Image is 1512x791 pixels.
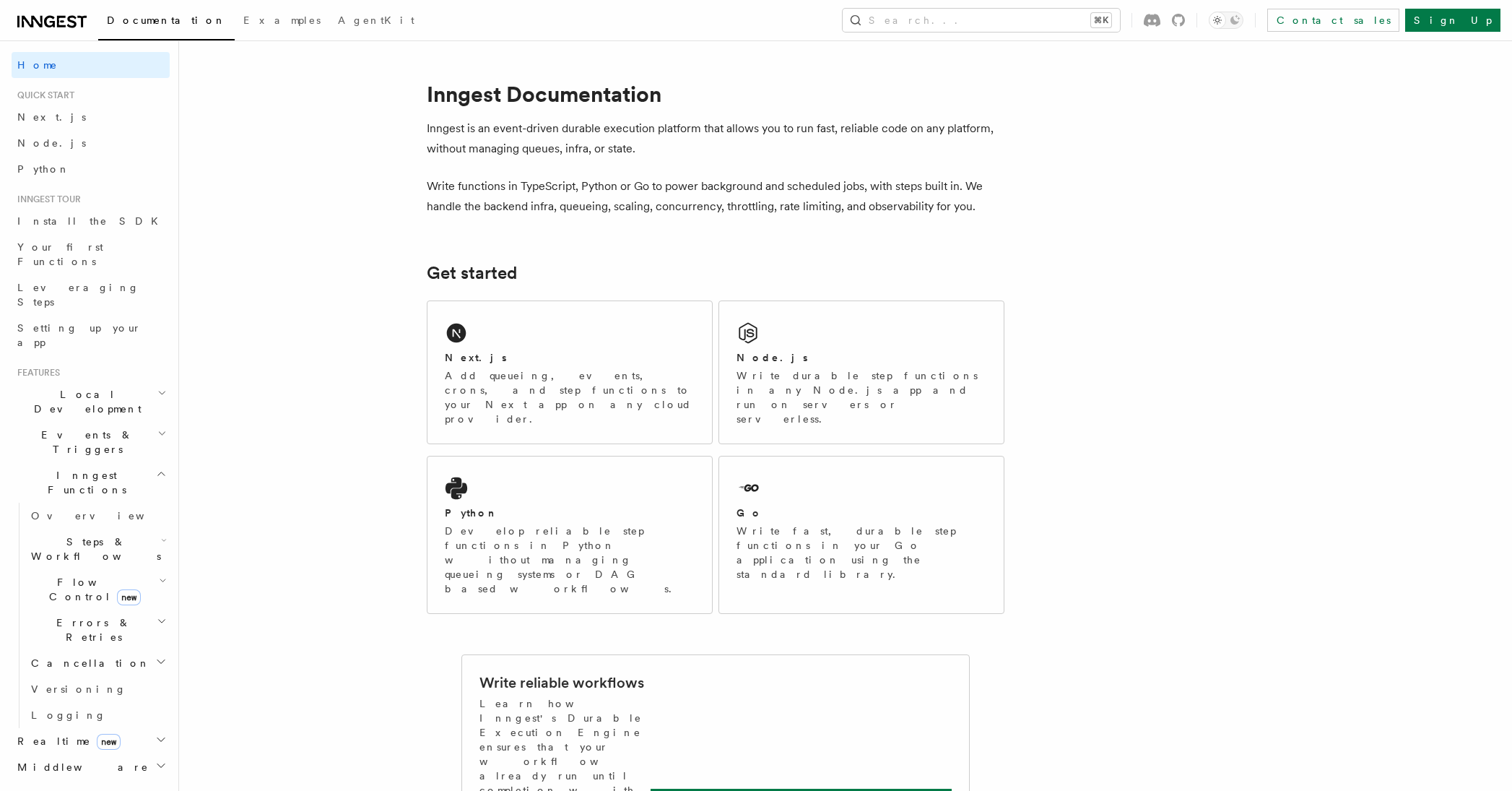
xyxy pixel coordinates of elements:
h1: Inngest Documentation [427,81,1004,107]
span: Python [17,163,70,175]
button: Errors & Retries [25,610,170,650]
span: Examples [243,14,321,26]
button: Steps & Workflows [25,529,170,569]
button: Inngest Functions [12,462,170,503]
button: Realtimenew [12,728,170,754]
a: Node.js [12,130,170,156]
a: Overview [25,503,170,529]
span: Inngest Functions [12,468,156,497]
p: Write durable step functions in any Node.js app and run on servers or serverless. [737,368,986,426]
span: Quick start [12,90,74,101]
span: Middleware [12,760,149,774]
a: Get started [427,263,517,283]
span: Setting up your app [17,322,142,348]
span: Flow Control [25,575,159,604]
span: Versioning [31,683,126,695]
a: Logging [25,702,170,728]
a: Contact sales [1267,9,1399,32]
a: Next.js [12,104,170,130]
h2: Next.js [445,350,507,365]
a: PythonDevelop reliable step functions in Python without managing queueing systems or DAG based wo... [427,456,713,614]
a: Versioning [25,676,170,702]
button: Search...⌘K [843,9,1120,32]
a: Install the SDK [12,208,170,234]
button: Cancellation [25,650,170,676]
span: Cancellation [25,656,150,670]
button: Toggle dark mode [1209,12,1243,29]
a: Examples [235,4,329,39]
h2: Python [445,506,498,520]
p: Add queueing, events, crons, and step functions to your Next app on any cloud provider. [445,368,695,426]
span: Home [17,58,58,72]
a: GoWrite fast, durable step functions in your Go application using the standard library. [718,456,1004,614]
button: Middleware [12,754,170,780]
p: Inngest is an event-driven durable execution platform that allows you to run fast, reliable code ... [427,118,1004,159]
button: Events & Triggers [12,422,170,462]
a: Next.jsAdd queueing, events, crons, and step functions to your Next app on any cloud provider. [427,301,713,444]
a: Your first Functions [12,234,170,275]
a: Documentation [98,4,235,40]
span: Overview [31,510,180,522]
a: Python [12,156,170,182]
a: Node.jsWrite durable step functions in any Node.js app and run on servers or serverless. [718,301,1004,444]
span: Errors & Retries [25,615,157,644]
button: Flow Controlnew [25,569,170,610]
div: Inngest Functions [12,503,170,728]
kbd: ⌘K [1091,13,1111,27]
h2: Go [737,506,762,520]
h2: Write reliable workflows [479,673,644,693]
a: Setting up your app [12,315,170,355]
span: Events & Triggers [12,428,157,457]
p: Write fast, durable step functions in your Go application using the standard library. [737,524,986,582]
a: Home [12,52,170,78]
p: Develop reliable step functions in Python without managing queueing systems or DAG based workflows. [445,524,695,596]
a: AgentKit [329,4,423,39]
span: Node.js [17,137,86,149]
span: new [97,734,121,750]
span: Your first Functions [17,241,103,267]
a: Sign Up [1405,9,1500,32]
span: Realtime [12,734,121,748]
span: Documentation [107,14,226,26]
button: Local Development [12,381,170,422]
span: Features [12,367,60,379]
h2: Node.js [737,350,808,365]
span: Local Development [12,387,157,416]
span: Logging [31,709,106,721]
span: Install the SDK [17,215,167,227]
span: AgentKit [338,14,414,26]
a: Leveraging Steps [12,275,170,315]
span: Leveraging Steps [17,282,139,308]
span: Steps & Workflows [25,535,161,563]
span: Next.js [17,111,86,123]
p: Write functions in TypeScript, Python or Go to power background and scheduled jobs, with steps bu... [427,176,1004,217]
span: Inngest tour [12,194,81,205]
span: new [117,589,141,605]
